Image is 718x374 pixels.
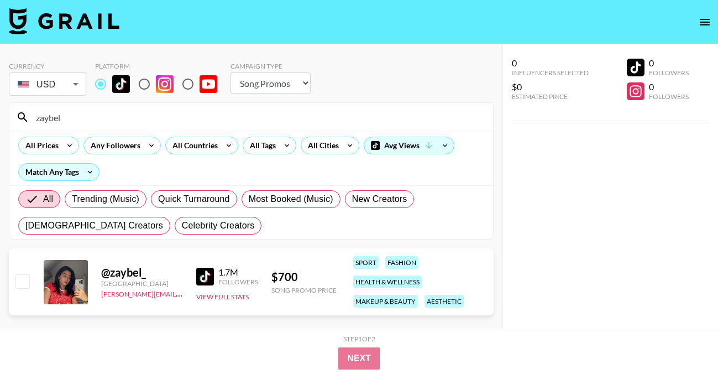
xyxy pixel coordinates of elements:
div: Campaign Type [230,62,311,70]
span: Most Booked (Music) [249,193,333,206]
div: aesthetic [424,295,464,308]
div: All Cities [301,137,341,154]
div: USD [11,75,84,94]
div: Influencers Selected [512,69,589,77]
div: Followers [218,278,258,286]
span: Quick Turnaround [158,193,230,206]
div: Match Any Tags [19,164,99,180]
div: Any Followers [84,137,143,154]
div: Followers [649,69,689,77]
button: View Full Stats [196,293,249,301]
input: Search by User Name [29,108,486,126]
div: makeup & beauty [353,295,418,308]
span: Trending (Music) [72,193,139,206]
div: @ zaybel_ [101,266,183,279]
a: [PERSON_NAME][EMAIL_ADDRESS][PERSON_NAME][PERSON_NAME][DOMAIN_NAME] [101,288,370,298]
div: $ 700 [271,270,337,284]
span: Celebrity Creators [182,219,255,232]
div: 1.7M [218,267,258,278]
div: 0 [649,58,689,69]
div: Step 1 of 2 [343,335,375,343]
iframe: Drift Widget Chat Controller [663,319,705,361]
div: Followers [649,92,689,101]
div: Estimated Price [512,92,589,101]
div: [GEOGRAPHIC_DATA] [101,279,183,288]
button: Next [338,347,380,370]
img: TikTok [112,75,130,93]
span: New Creators [352,193,407,206]
div: 0 [512,58,589,69]
div: Song Promo Price [271,286,337,294]
div: Currency [9,62,86,70]
div: sport [353,256,379,269]
div: fashion [385,256,418,269]
div: Avg Views [364,137,454,154]
img: Grail Talent [9,8,119,34]
div: All Prices [19,137,61,154]
span: All [43,193,53,206]
div: Platform [95,62,226,70]
div: All Tags [243,137,278,154]
img: TikTok [196,268,214,285]
div: health & wellness [353,276,422,288]
img: YouTube [200,75,217,93]
span: [DEMOGRAPHIC_DATA] Creators [25,219,163,232]
img: Instagram [156,75,174,93]
button: open drawer [694,11,716,33]
div: All Countries [166,137,220,154]
div: 0 [649,81,689,92]
div: $0 [512,81,589,92]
